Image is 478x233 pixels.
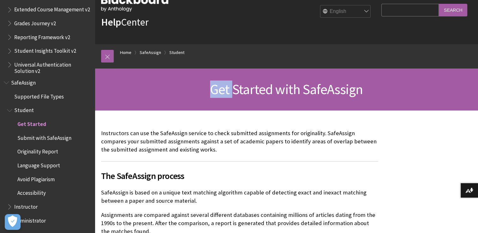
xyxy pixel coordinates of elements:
[14,46,76,54] span: Student Insights Toolkit v2
[120,49,131,57] a: Home
[17,133,71,141] span: Submit with SafeAssign
[11,77,36,86] span: SafeAssign
[17,119,46,127] span: Get Started
[169,49,185,57] a: Student
[14,105,34,114] span: Student
[101,16,148,28] a: HelpCenter
[14,91,64,100] span: Supported File Types
[14,4,90,13] span: Extended Course Management v2
[14,215,46,224] span: Administrator
[5,214,21,230] button: Open Preferences
[320,5,371,18] select: Site Language Selector
[17,174,55,182] span: Avoid Plagiarism
[101,129,378,154] p: Instructors can use the SafeAssign service to check submitted assignments for originality. SafeAs...
[439,4,467,16] input: Search
[101,169,378,182] span: The SafeAssign process
[17,146,58,155] span: Originality Report
[14,32,70,40] span: Reporting Framework v2
[17,188,46,196] span: Accessibility
[14,59,90,74] span: Universal Authentication Solution v2
[4,77,91,226] nav: Book outline for Blackboard SafeAssign
[101,16,121,28] strong: Help
[210,81,363,98] span: Get Started with SafeAssign
[140,49,161,57] a: SafeAssign
[101,188,378,205] p: SafeAssign is based on a unique text matching algorithm capable of detecting exact and inexact ma...
[14,18,56,27] span: Grades Journey v2
[17,160,60,169] span: Language Support
[14,201,38,210] span: Instructor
